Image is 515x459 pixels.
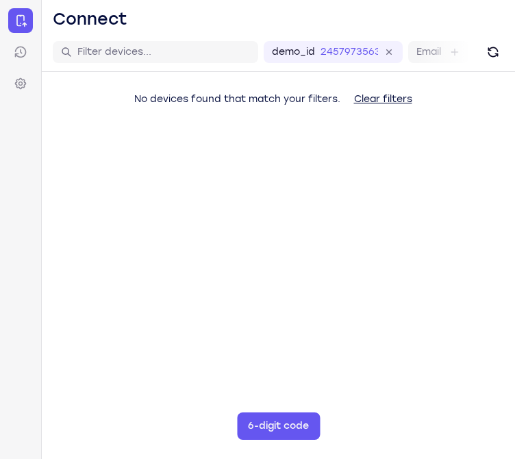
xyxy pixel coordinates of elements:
[8,71,33,96] a: Settings
[8,40,33,64] a: Sessions
[77,45,250,59] input: Filter devices...
[272,45,315,59] label: demo_id
[8,8,33,33] a: Connect
[53,8,127,30] h1: Connect
[134,93,340,105] span: No devices found that match your filters.
[482,41,504,63] button: Refresh
[343,86,423,113] button: Clear filters
[237,412,320,440] button: 6-digit code
[416,45,441,59] label: Email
